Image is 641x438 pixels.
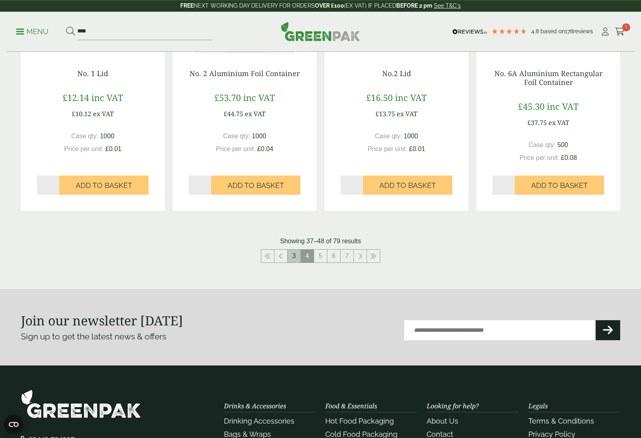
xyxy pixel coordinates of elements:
span: Case qty: [375,133,402,139]
span: £0.01 [409,145,425,152]
span: ex VAT [245,109,266,118]
button: Open CMP widget [4,415,23,434]
a: No. 6A Aluminium Rectangular Foil Container [494,69,603,87]
span: £0.04 [257,145,273,152]
i: My Account [600,28,610,36]
a: Menu [16,27,48,35]
span: Based on [540,28,565,34]
a: 5 [314,250,327,262]
span: £37.75 [527,118,547,127]
span: Add to Basket [228,181,284,190]
button: Add to Basket [211,176,300,195]
span: £10.12 [72,109,91,118]
span: Price per unit: [520,154,559,161]
span: Case qty: [223,133,250,139]
button: Add to Basket [515,176,604,195]
span: reviews [573,28,593,34]
p: Menu [16,27,48,36]
strong: FREE [180,2,194,9]
a: 7 [341,250,353,262]
span: 500 [557,141,568,148]
span: 1000 [100,133,115,139]
p: Showing 37–48 of 79 results [280,236,361,246]
span: inc VAT [243,91,275,103]
button: Add to Basket [59,176,149,195]
span: Case qty: [71,133,99,139]
a: See T&C's [434,2,461,9]
span: ex VAT [93,109,114,118]
span: Price per unit: [368,145,407,152]
a: 6 [327,250,340,262]
span: inc VAT [547,100,579,112]
span: Case qty: [528,141,556,148]
a: No. 2 Aluminium Foil Container [189,69,300,78]
a: No.2 Lid [382,69,411,78]
span: £0.01 [105,145,121,152]
span: 1 [622,23,630,31]
a: 3 [288,250,300,262]
span: 4 [301,250,314,262]
a: 1 [615,26,625,38]
span: 1000 [252,133,266,139]
span: £13.75 [375,109,395,118]
span: Add to Basket [531,181,588,190]
strong: BEFORE 2 pm [396,2,432,9]
span: 4.8 [531,28,540,34]
a: Hot Food Packaging [325,417,394,425]
span: £0.08 [561,154,577,161]
i: Cart [615,28,625,36]
span: £44.75 [224,109,243,118]
span: Add to Basket [76,181,132,190]
span: 178 [565,28,573,34]
a: About Us [427,417,458,425]
a: No. 1 Lid [77,69,108,78]
img: REVIEWS.io [452,29,487,34]
span: Add to Basket [379,181,436,190]
span: ex VAT [548,118,569,127]
span: £45.30 [518,100,544,112]
a: Terms & Conditions [528,417,594,425]
button: Add to Basket [363,176,452,195]
span: £12.14 [62,91,89,103]
img: GreenPak Supplies [21,390,141,419]
span: £16.50 [366,91,393,103]
span: ex VAT [397,109,417,118]
span: £53.70 [214,91,241,103]
img: GreenPak Supplies [281,22,360,41]
p: Sign up to get the latest news & offers [21,330,290,343]
a: Drinking Accessories [224,417,294,425]
span: inc VAT [91,91,123,103]
strong: Join our newsletter [DATE] [21,312,183,329]
span: inc VAT [395,91,427,103]
span: Price per unit: [64,145,104,152]
strong: OVER £100 [315,2,344,9]
div: 4.78 Stars [491,28,527,35]
span: 1000 [404,133,418,139]
span: Price per unit: [216,145,256,152]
